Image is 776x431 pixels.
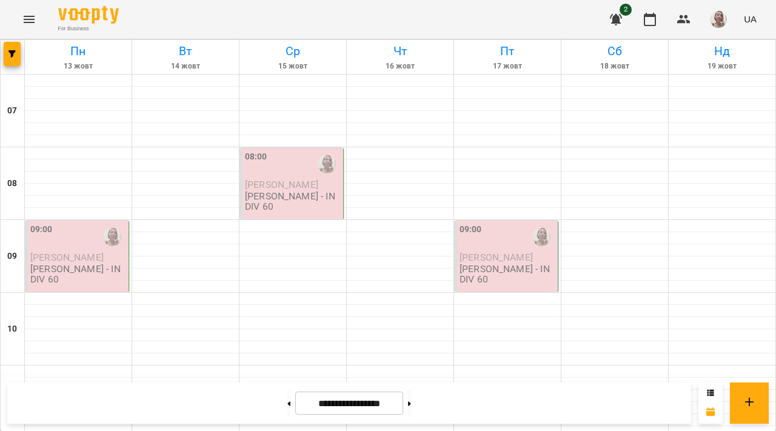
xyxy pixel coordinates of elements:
h6: 18 жовт [563,61,666,72]
h6: 09 [7,250,17,263]
span: UA [744,13,757,25]
label: 08:00 [245,150,267,164]
h6: 15 жовт [241,61,344,72]
h6: 19 жовт [671,61,774,72]
h6: 10 [7,322,17,336]
img: Гриб Дарія [103,228,121,246]
h6: 14 жовт [134,61,237,72]
h6: Сб [563,42,666,61]
h6: 16 жовт [349,61,452,72]
img: Гриб Дарія [532,228,550,246]
h6: Нд [671,42,774,61]
h6: Вт [134,42,237,61]
span: [PERSON_NAME] [460,252,533,263]
img: Voopty Logo [58,6,119,24]
h6: 13 жовт [27,61,130,72]
button: UA [739,8,761,30]
h6: Пн [27,42,130,61]
label: 09:00 [460,223,482,236]
button: Menu [15,5,44,34]
h6: 07 [7,104,17,118]
h6: Чт [349,42,452,61]
h6: 08 [7,177,17,190]
label: 09:00 [30,223,53,236]
p: [PERSON_NAME] - INDIV 60 [30,264,126,285]
h6: Ср [241,42,344,61]
span: 2 [620,4,632,16]
img: 3f92b089303f1fe48b5040d28847bc13.jpg [710,11,727,28]
span: For Business [58,25,119,33]
span: [PERSON_NAME] [30,252,104,263]
h6: Пт [456,42,559,61]
p: [PERSON_NAME] - INDIV 60 [460,264,555,285]
span: [PERSON_NAME] [245,179,318,190]
h6: 17 жовт [456,61,559,72]
img: Гриб Дарія [318,155,336,173]
p: [PERSON_NAME] - INDIV 60 [245,191,341,212]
